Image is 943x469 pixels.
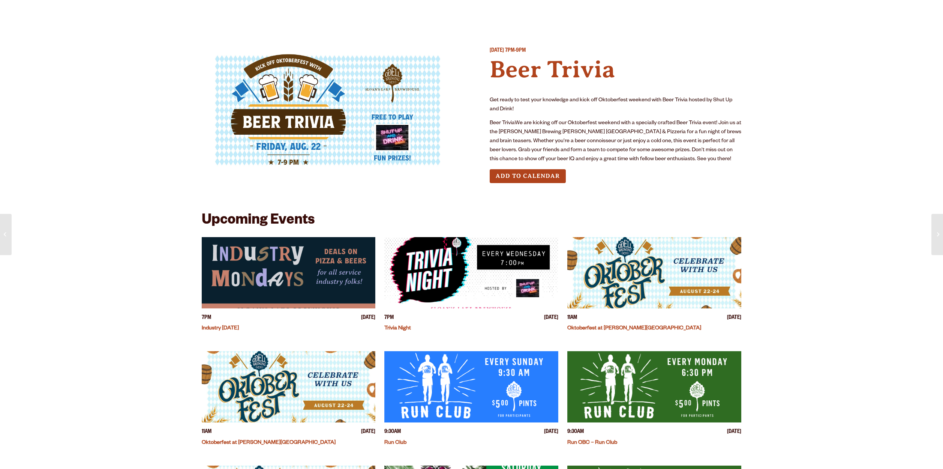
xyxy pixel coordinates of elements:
p: Beer TriviaWe are kicking off our Oktoberfest weekend with a specially crafted Beer Trivia event!... [490,119,742,164]
span: Beer [214,9,232,15]
a: Odell Home [466,5,495,22]
span: Winery [411,9,441,15]
a: Oktoberfest at [PERSON_NAME][GEOGRAPHIC_DATA] [202,440,336,446]
a: View event details [384,237,558,308]
button: Add to Calendar [490,169,566,183]
a: View event details [384,351,558,422]
span: 11AM [202,428,211,436]
a: View event details [567,237,741,308]
span: Impact [605,9,633,15]
span: Our Story [523,9,566,15]
span: 9:30AM [567,428,584,436]
p: Get ready to test your knowledge and kick off Oktoberfest weekend with Beer Trivia hosted by Shut... [490,96,742,114]
span: [DATE] [727,314,741,322]
a: Trivia Night [384,326,411,332]
span: Gear [351,9,372,15]
h4: Beer Trivia [490,55,742,84]
span: 9:30AM [384,428,401,436]
span: 11AM [567,314,577,322]
a: Our Story [518,5,571,22]
a: Impact [600,5,637,22]
span: 7PM-9PM [505,48,526,54]
a: View event details [202,237,376,308]
a: Run OBC – Run Club [567,440,617,446]
a: View event details [202,351,376,422]
a: Industry [DATE] [202,326,239,332]
a: Taprooms [266,5,317,22]
h2: Upcoming Events [202,213,315,230]
a: Beer [209,5,237,22]
span: Beer Finder [672,9,719,15]
a: Run Club [384,440,406,446]
span: [DATE] [727,428,741,436]
span: [DATE] [361,314,375,322]
a: Winery [406,5,446,22]
span: [DATE] [544,314,558,322]
a: Beer Finder [667,5,724,22]
span: Taprooms [271,9,312,15]
span: [DATE] [361,428,375,436]
span: 7PM [202,314,211,322]
a: View event details [567,351,741,422]
a: Gear [346,5,377,22]
a: Oktoberfest at [PERSON_NAME][GEOGRAPHIC_DATA] [567,326,701,332]
span: [DATE] [490,48,504,54]
span: [DATE] [544,428,558,436]
span: 7PM [384,314,394,322]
